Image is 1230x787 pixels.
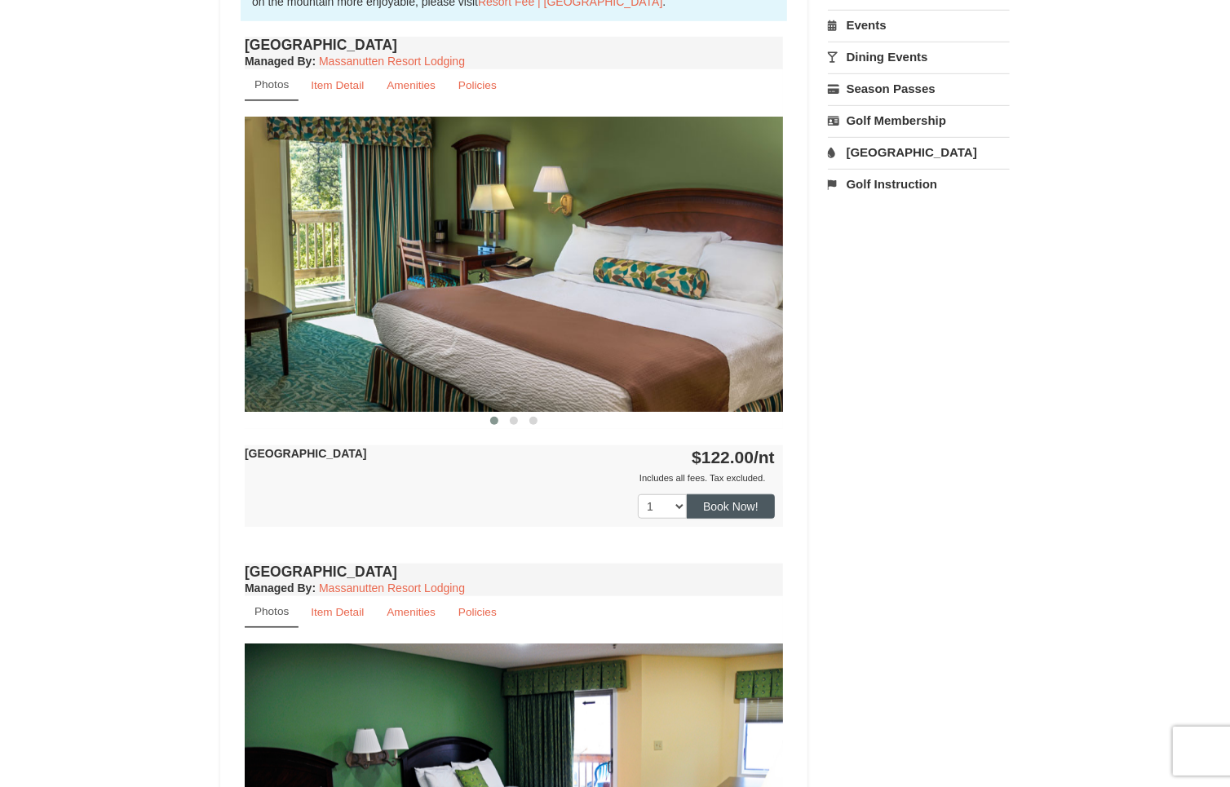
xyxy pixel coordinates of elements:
small: Photos [254,78,289,91]
h4: [GEOGRAPHIC_DATA] [245,37,783,53]
small: Amenities [387,606,436,618]
a: Golf Membership [828,105,1010,135]
a: Massanutten Resort Lodging [319,55,465,68]
a: [GEOGRAPHIC_DATA] [828,137,1010,167]
a: Photos [245,69,299,101]
a: Item Detail [300,69,374,101]
a: Photos [245,596,299,628]
a: Season Passes [828,73,1010,104]
strong: : [245,581,316,595]
a: Massanutten Resort Lodging [319,581,465,595]
h4: [GEOGRAPHIC_DATA] [245,564,783,580]
small: Amenities [387,79,436,91]
a: Golf Instruction [828,169,1010,199]
button: Book Now! [687,494,775,519]
small: Photos [254,605,289,617]
a: Amenities [376,596,446,628]
span: Managed By [245,55,312,68]
strong: : [245,55,316,68]
a: Events [828,10,1010,40]
small: Item Detail [311,606,364,618]
span: Managed By [245,581,312,595]
small: Policies [458,79,497,91]
span: /nt [754,448,775,466]
a: Amenities [376,69,446,101]
small: Policies [458,606,497,618]
a: Item Detail [300,596,374,628]
strong: [GEOGRAPHIC_DATA] [245,447,367,460]
a: Policies [448,596,507,628]
small: Item Detail [311,79,364,91]
strong: $122.00 [692,448,775,466]
div: Includes all fees. Tax excluded. [245,470,775,486]
img: 18876286-36-6bbdb14b.jpg [245,117,783,411]
a: Dining Events [828,42,1010,72]
a: Policies [448,69,507,101]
